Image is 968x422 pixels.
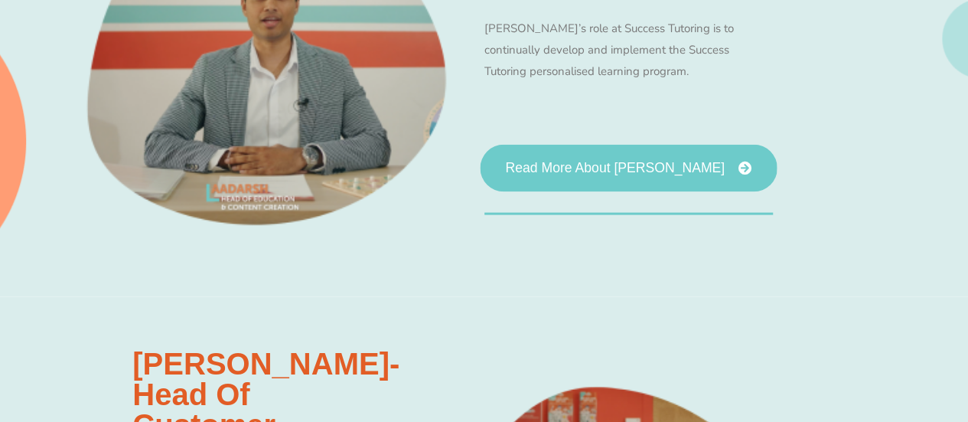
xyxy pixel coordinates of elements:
a: Read More About [PERSON_NAME] [480,145,777,192]
iframe: Chat Widget [713,249,968,422]
span: Read More About [PERSON_NAME] [505,162,725,175]
p: [PERSON_NAME]’s role at Success Tutoring is to continually develop and implement the Success Tuto... [484,18,773,83]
